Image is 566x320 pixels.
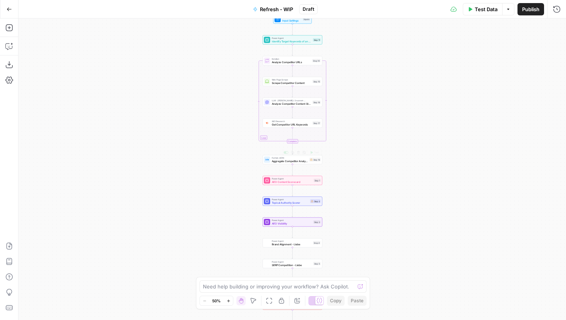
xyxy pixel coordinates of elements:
[263,259,322,268] div: Power AgentSERP Competition - LiebeStep 5
[263,77,322,86] div: Web Page ScrapeScrape Competitor ContentStep 15
[292,86,293,97] g: Edge from step_15 to step_16
[272,201,309,204] span: Topical Authority Scorer
[263,119,322,128] div: SEO ResearchGet Competitor URL KeywordsStep 17
[272,122,311,126] span: Get Competitor URL Keywords
[292,227,293,238] g: Edge from step_3 to step_4
[282,18,301,22] span: Input Settings
[313,101,321,104] div: Step 16
[292,248,293,259] g: Edge from step_4 to step_5
[292,206,293,217] g: Edge from step_2 to step_3
[517,3,544,15] button: Publish
[292,24,293,35] g: Edge from start to step_11
[292,164,293,176] g: Edge from step_18 to step_1
[272,156,308,159] span: Format JSON
[263,176,322,185] div: Power AgentAEO Content ScorecardStep 1
[248,3,298,15] button: Refresh - WIP
[263,139,322,144] div: Complete
[312,59,321,62] div: Step 14
[351,297,363,304] span: Paste
[272,120,311,123] span: SEO Research
[310,199,321,203] div: Step 2
[272,263,312,267] span: SERP Competition - Liebe
[313,121,321,125] div: Step 17
[263,56,322,65] div: LoopIterationAnalyze Competitor URLsStep 14
[272,57,311,60] span: Iteration
[313,38,321,42] div: Step 11
[263,155,322,164] div: Format JSONAggregate Competitor AnalysisStep 18Test
[272,60,311,64] span: Analyze Competitor URLs
[272,198,309,201] span: Power Agent
[263,35,322,45] div: Power AgentIdentify Target Keywords of an ArticleStep 11
[348,296,367,306] button: Paste
[272,81,311,85] span: Scrape Competitor Content
[265,121,269,125] img: ey5lt04xp3nqzrimtu8q5fsyor3u
[303,17,310,21] div: Inputs
[303,6,314,13] span: Draft
[522,5,539,13] span: Publish
[330,297,342,304] span: Copy
[272,221,312,225] span: AEO Visibility
[463,3,502,15] button: Test Data
[272,219,312,222] span: Power Agent
[272,102,311,106] span: Analyze Competitor Content Structure
[272,242,312,246] span: Brand Alignment - Liebe
[263,238,322,248] div: Power AgentBrand Alignment - LiebeStep 4
[272,99,311,102] span: LLM · [PERSON_NAME]-3-sonnet-20240229
[314,179,321,182] div: Step 1
[272,37,311,40] span: Power Agent
[272,180,312,184] span: AEO Content Scorecard
[313,241,321,245] div: Step 4
[292,107,293,118] g: Edge from step_16 to step_17
[292,65,293,77] g: Edge from step_14 to step_15
[212,298,221,304] span: 50%
[327,296,345,306] button: Copy
[292,45,293,56] g: Edge from step_11 to step_14
[272,240,312,243] span: Power Agent
[310,158,321,162] div: Step 18
[292,144,293,155] g: Edge from step_14-iteration-end to step_18
[272,39,311,43] span: Identify Target Keywords of an Article
[313,262,321,265] div: Step 5
[272,260,312,263] span: Power Agent
[272,78,311,81] span: Web Page Scrape
[272,177,312,180] span: Power Agent
[263,15,322,24] div: WorkflowInput SettingsInputs
[260,5,293,13] span: Refresh - WIP
[263,197,322,206] div: Power AgentTopical Authority ScorerStep 2
[292,185,293,196] g: Edge from step_1 to step_2
[475,5,497,13] span: Test Data
[263,218,322,227] div: Power AgentAEO VisibilityStep 3
[272,159,308,163] span: Aggregate Competitor Analysis
[263,98,322,107] div: LLM · [PERSON_NAME]-3-sonnet-20240229Analyze Competitor Content StructureStep 16
[292,268,293,280] g: Edge from step_5 to step_12
[287,139,298,144] div: Complete
[313,80,321,83] div: Step 15
[313,220,321,224] div: Step 3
